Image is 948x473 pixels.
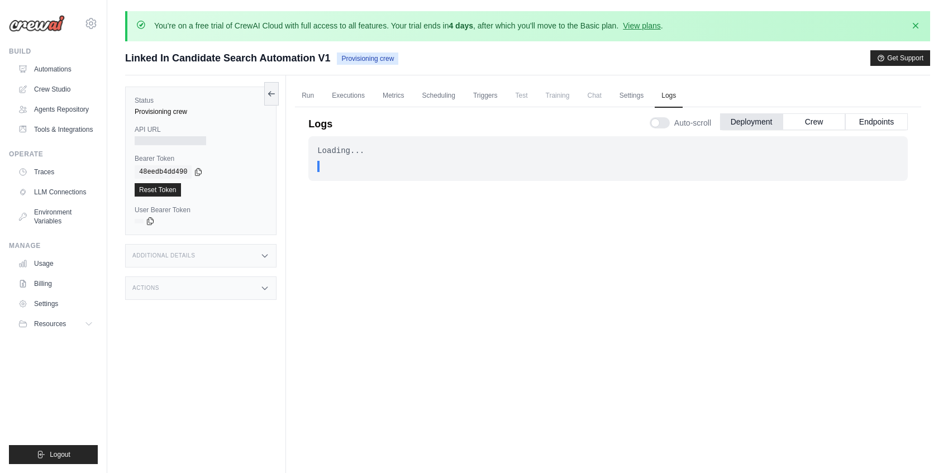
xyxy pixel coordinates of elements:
[416,84,462,108] a: Scheduling
[13,101,98,118] a: Agents Repository
[135,96,267,105] label: Status
[9,15,65,32] img: Logo
[132,285,159,292] h3: Actions
[13,80,98,98] a: Crew Studio
[13,275,98,293] a: Billing
[125,50,330,66] span: Linked In Candidate Search Automation V1
[132,252,195,259] h3: Additional Details
[623,21,660,30] a: View plans
[13,295,98,313] a: Settings
[613,84,650,108] a: Settings
[9,241,98,250] div: Manage
[135,125,267,134] label: API URL
[845,113,908,130] button: Endpoints
[13,183,98,201] a: LLM Connections
[13,255,98,273] a: Usage
[295,84,321,108] a: Run
[135,206,267,214] label: User Bearer Token
[328,161,333,172] span: .
[13,163,98,181] a: Traces
[720,113,783,130] button: Deployment
[655,84,683,108] a: Logs
[449,21,473,30] strong: 4 days
[50,450,70,459] span: Logout
[135,154,267,163] label: Bearer Token
[509,84,535,107] span: Test
[135,107,267,116] div: Provisioning crew
[34,319,66,328] span: Resources
[9,445,98,464] button: Logout
[317,145,899,156] div: Loading...
[13,60,98,78] a: Automations
[539,84,577,107] span: Training is not available until the deployment is complete
[13,315,98,333] button: Resources
[376,84,411,108] a: Metrics
[466,84,504,108] a: Triggers
[135,183,181,197] a: Reset Token
[154,20,663,31] p: You're on a free trial of CrewAI Cloud with full access to all features. Your trial ends in , aft...
[783,113,845,130] button: Crew
[870,50,930,66] button: Get Support
[580,84,608,107] span: Chat is not available until the deployment is complete
[337,52,398,65] span: Provisioning crew
[674,117,711,128] span: Auto-scroll
[325,84,371,108] a: Executions
[135,165,192,179] code: 48eedb4dd490
[9,47,98,56] div: Build
[13,203,98,230] a: Environment Variables
[308,116,332,132] p: Logs
[9,150,98,159] div: Operate
[13,121,98,138] a: Tools & Integrations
